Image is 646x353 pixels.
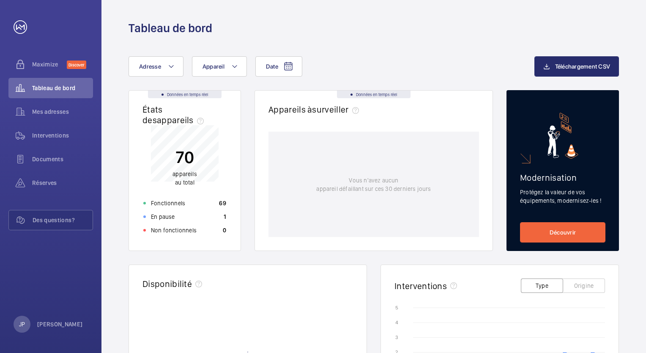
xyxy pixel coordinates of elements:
[219,199,226,207] p: 69
[129,20,212,36] h1: Tableau de bord
[172,146,197,168] p: 70
[268,104,362,115] h2: Appareils à
[19,320,25,328] p: JP
[555,63,610,70] span: Téléchargement CSV
[534,56,619,77] button: Téléchargement CSV
[32,84,93,92] span: Tableau de bord
[151,212,175,221] p: En pause
[395,305,398,311] text: 5
[33,216,93,224] span: Des questions?
[148,91,222,98] div: Données en temps réel
[395,320,398,325] text: 4
[547,113,578,159] img: marketing-card.svg
[151,199,185,207] p: Fonctionnels
[142,279,192,289] h2: Disponibilité
[395,334,398,340] text: 3
[139,63,161,70] span: Adresse
[32,108,93,116] span: Mes adresses
[224,212,226,221] p: 1
[172,170,197,187] p: au total
[223,226,226,234] p: 0
[394,281,447,291] h2: Interventions
[67,61,86,69] span: Discover
[316,176,431,193] p: Vous n'avez aucun appareil défaillant sur ces 30 derniers jours
[203,63,224,70] span: Appareil
[520,172,605,183] h2: Modernisation
[142,104,207,125] h2: États des
[337,91,411,98] div: Données en temps réel
[129,56,183,77] button: Adresse
[151,226,197,234] p: Non fonctionnels
[32,179,93,187] span: Réserves
[266,63,278,70] span: Date
[520,222,605,243] a: Découvrir
[255,56,302,77] button: Date
[172,171,197,177] span: appareils
[32,155,93,163] span: Documents
[157,115,207,125] span: appareils
[32,131,93,140] span: Interventions
[521,279,563,293] button: Type
[32,60,67,69] span: Maximize
[312,104,362,115] span: surveiller
[520,188,605,205] p: Protégez la valeur de vos équipements, modernisez-les !
[563,279,605,293] button: Origine
[37,320,83,328] p: [PERSON_NAME]
[192,56,247,77] button: Appareil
